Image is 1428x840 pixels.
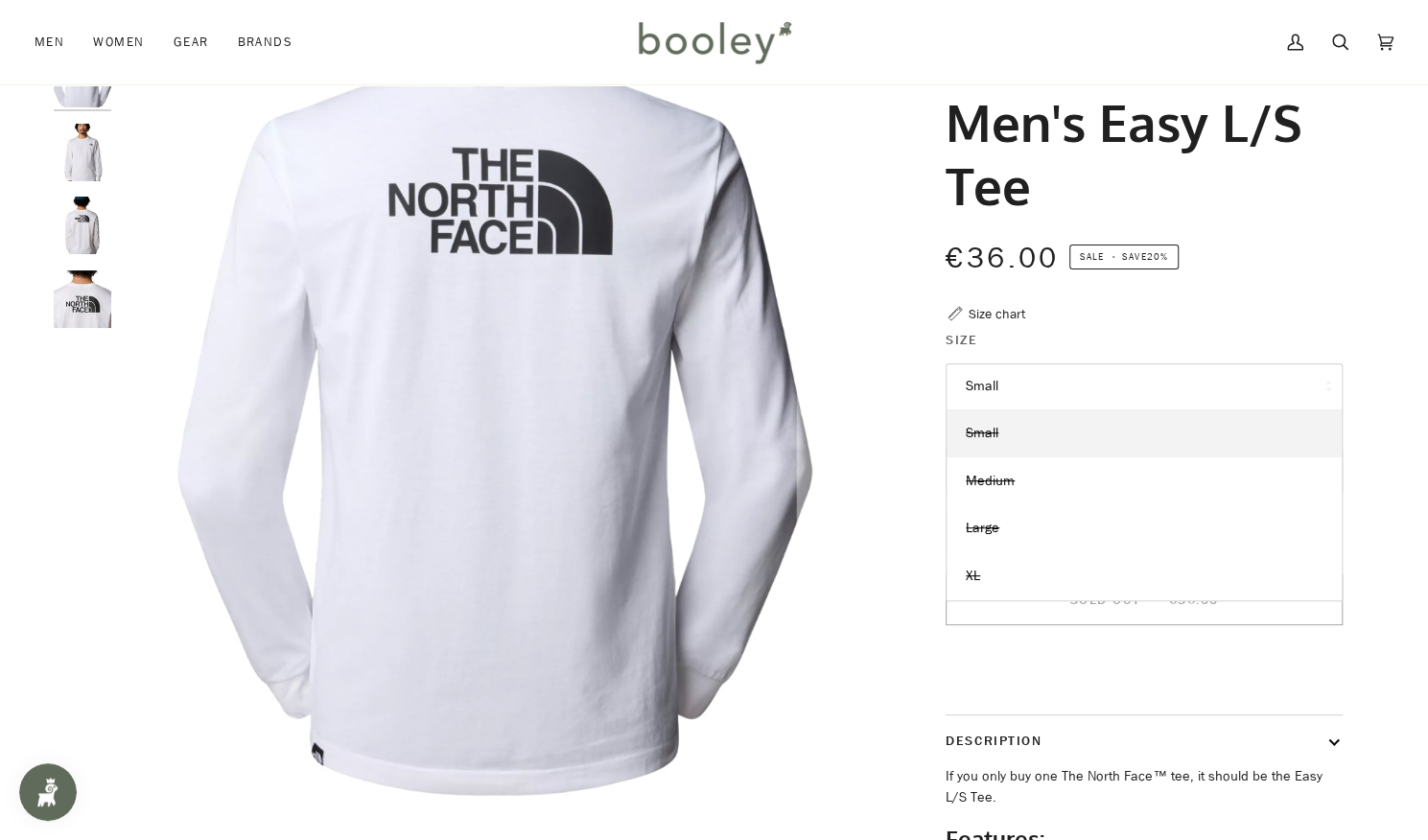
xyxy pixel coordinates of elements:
iframe: Button to open loyalty program pop-up [19,763,77,821]
a: Small [947,409,1342,457]
span: Large [966,519,999,537]
img: The North Face Men's Easy L/S Tee TNF White - Booley Galway [54,270,111,328]
span: XL [966,567,980,585]
a: Large [947,504,1342,552]
div: The North Face Men's Easy L/S Tee TNF White - Booley Galway [121,50,879,808]
span: Brands [237,33,293,52]
span: Sale [1080,249,1104,264]
button: Description [946,715,1343,766]
em: • [1107,249,1122,264]
img: The North Face Men&#39;s Easy L/S Tee TNF White - Booley Galway [121,50,879,808]
span: 20% [1146,249,1167,264]
a: XL [947,552,1342,600]
span: Women [93,33,144,52]
span: Save [1069,245,1179,269]
div: Size chart [969,304,1025,324]
span: Small [966,424,998,442]
h1: Men's Easy L/S Tee [946,90,1328,217]
button: Small [946,363,1343,410]
img: The North Face Men's Easy L/S Tee TNF White - Booley Galway [54,124,111,181]
span: • [1145,591,1163,609]
span: Medium [966,472,1015,490]
span: Men [35,33,64,52]
p: If you only buy one The North Face™ tee, it should be the Easy L/S Tee. [946,766,1343,807]
span: €36.00 [946,239,1059,278]
span: Size [946,330,977,350]
span: Gear [174,33,209,52]
a: Medium [947,457,1342,505]
img: Booley [630,14,798,70]
img: The North Face Men's Easy L/S Tee TNF White - Booley Galway [54,197,111,254]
